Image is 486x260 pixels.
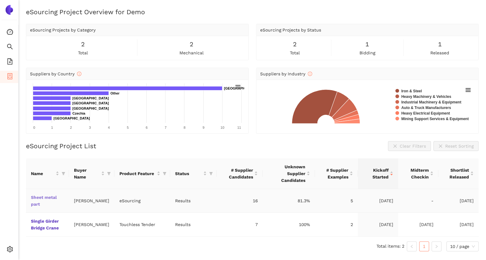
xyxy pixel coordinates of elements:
[450,242,475,251] span: 10 / page
[89,126,91,129] text: 3
[175,170,202,177] span: Status
[7,41,13,54] span: search
[290,49,300,56] span: total
[54,116,90,120] text: [GEOGRAPHIC_DATA]
[446,241,479,251] div: Page Size
[77,72,81,76] span: info-circle
[114,189,170,213] td: eSourcing
[114,158,170,189] th: this column's title is Product Feature,this column is sortable
[170,213,217,237] td: Results
[179,49,204,56] span: mechanical
[72,111,85,115] text: Czechia
[170,158,217,189] th: this column's title is Status,this column is sortable
[443,167,469,180] span: Shortlist Released
[438,40,441,49] span: 1
[33,126,35,129] text: 0
[401,89,422,93] text: Iron & Steel
[398,213,438,237] td: [DATE]
[359,49,375,56] span: bidding
[203,126,204,129] text: 9
[401,100,461,104] text: Industrial Machinery & Equipment
[26,158,69,189] th: this column's title is Name,this column is sortable
[69,158,114,189] th: this column's title is Buyer Name,this column is sortable
[438,189,479,213] td: [DATE]
[263,158,315,189] th: this column's title is Unknown Supplier Candidates,this column is sortable
[62,172,65,175] span: filter
[224,86,260,90] text: [GEOGRAPHIC_DATA]
[419,242,429,251] a: 1
[107,172,111,175] span: filter
[221,167,253,180] span: # Supplier Candidates
[7,56,13,69] span: file-add
[401,106,451,110] text: Auto & Truck Manufacturers
[263,213,315,237] td: 100%
[432,241,441,251] li: Next Page
[60,169,67,178] span: filter
[432,241,441,251] button: right
[78,49,88,56] span: total
[183,126,185,129] text: 8
[208,169,214,178] span: filter
[410,245,414,248] span: left
[161,169,168,178] span: filter
[403,167,429,180] span: Midterm Checkin
[69,189,114,213] td: [PERSON_NAME]
[170,189,217,213] td: Results
[376,241,404,251] li: Total items: 2
[430,49,449,56] span: released
[320,167,348,180] span: # Supplier Examples
[435,245,438,248] span: right
[7,27,13,39] span: dashboard
[69,213,114,237] td: [PERSON_NAME]
[308,72,312,76] span: info-circle
[398,189,438,213] td: -
[433,141,479,151] button: closeReset Sorting
[237,126,241,129] text: 11
[110,91,120,95] text: Other
[401,111,450,115] text: Heavy Electrical Equipment
[438,158,479,189] th: this column's title is Shortlist Released,this column is sortable
[106,166,112,182] span: filter
[407,241,417,251] button: left
[268,163,305,184] span: Unknown Supplier Candidates
[30,27,96,32] span: eSourcing Projects by Category
[70,126,72,129] text: 2
[72,96,109,100] text: [GEOGRAPHIC_DATA]
[365,40,369,49] span: 1
[221,126,224,129] text: 10
[51,126,53,129] text: 1
[31,170,54,177] span: Name
[26,7,479,16] h2: eSourcing Project Overview for Demo
[388,141,431,151] button: closeClear Filters
[72,107,109,110] text: [GEOGRAPHIC_DATA]
[260,27,321,32] span: eSourcing Projects by Status
[72,101,109,105] text: [GEOGRAPHIC_DATA]
[263,189,315,213] td: 81.3%
[4,5,14,15] img: Logo
[315,189,358,213] td: 5
[260,71,312,76] span: Suppliers by Industry
[26,141,96,150] h2: eSourcing Project List
[7,71,13,83] span: container
[119,170,156,177] span: Product Feature
[419,241,429,251] li: 1
[293,40,297,49] span: 2
[315,213,358,237] td: 2
[407,241,417,251] li: Previous Page
[315,158,358,189] th: this column's title is # Supplier Examples,this column is sortable
[358,213,398,237] td: [DATE]
[74,167,100,180] span: Buyer Name
[163,172,166,175] span: filter
[398,158,438,189] th: this column's title is Midterm Checkin,this column is sortable
[363,167,389,180] span: Kickoff Started
[217,189,263,213] td: 16
[30,71,81,76] span: Suppliers by Country
[401,117,469,121] text: Mining Support Services & Equipment
[114,213,170,237] td: Touchless Tender
[108,126,110,129] text: 4
[209,172,213,175] span: filter
[401,94,451,99] text: Heavy Machinery & Vehicles
[127,126,129,129] text: 5
[7,244,13,256] span: setting
[217,213,263,237] td: 7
